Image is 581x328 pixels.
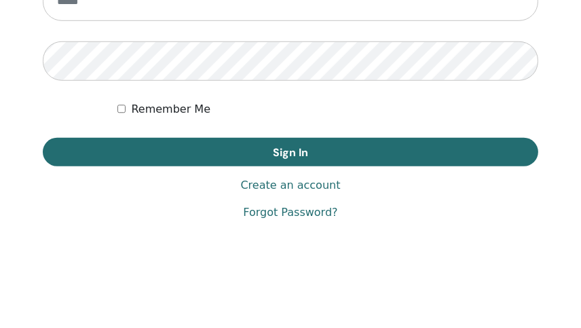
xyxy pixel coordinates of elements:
span: Sign In [273,145,308,160]
a: Forgot Password? [243,204,337,221]
label: Remember Me [131,101,210,117]
a: Create an account [240,177,340,194]
div: Keep me authenticated indefinitely or until I manually logout [117,101,539,117]
button: Sign In [43,138,538,166]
